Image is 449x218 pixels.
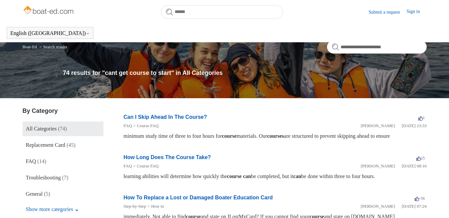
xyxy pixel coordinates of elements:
[44,191,50,197] span: (5)
[402,163,427,168] time: 2022-03-14T08:10:53Z
[26,158,36,164] span: FAQ
[37,158,46,164] span: (14)
[418,115,425,120] span: 1
[10,30,90,36] button: English ([GEOGRAPHIC_DATA])
[26,191,43,197] span: General
[23,170,103,185] a: Troubleshooting (7)
[123,132,426,140] div: minimum study time of three to four hours for materials. Our are structured to prevent skipping a...
[62,175,69,180] span: (7)
[402,123,427,128] time: 2024-01-05T23:33:20Z
[58,126,67,131] span: (74)
[146,203,164,210] li: How to
[132,122,158,129] li: Course FAQ
[123,123,132,128] a: FAQ
[23,44,38,49] li: Boat-Ed
[23,187,103,201] a: General (5)
[402,204,427,209] time: 2022-03-11T07:24:31Z
[23,154,103,169] a: FAQ (14)
[123,122,132,129] li: FAQ
[293,173,301,179] em: can
[26,175,61,180] span: Troubleshooting
[132,163,158,169] li: Course FAQ
[23,121,103,136] a: All Categories (74)
[137,123,159,128] a: Course FAQ
[123,172,426,180] div: learning abilities will determine how quickly the be completed, but it be done within three to fo...
[415,196,425,201] span: -56
[23,4,75,17] img: Boat-Ed Help Center home page
[23,138,103,152] a: Replacement Card (45)
[123,204,146,209] a: Step-by-Step
[361,122,395,129] li: [PERSON_NAME]
[267,133,284,139] em: courses
[137,163,159,168] a: Course FAQ
[227,173,241,179] em: course
[123,163,132,169] li: FAQ
[243,173,251,179] em: can
[161,5,283,19] input: Search
[416,155,425,160] span: 25
[38,44,67,49] li: Search results
[123,114,207,120] a: Can I Skip Ahead In The Course?
[222,133,236,139] em: course
[26,126,57,131] span: All Categories
[26,142,66,148] span: Replacement Card
[151,204,164,209] a: How to
[67,142,75,148] span: (45)
[23,107,103,115] h3: By Category
[63,69,427,78] h1: 74 results for "cant get course to start" in All Categories
[327,40,427,54] input: Search
[23,44,37,49] a: Boat-Ed
[123,195,273,200] a: How To Replace a Lost or Damaged Boater Education Card
[123,203,146,210] li: Step-by-Step
[406,8,426,16] a: Sign in
[361,163,395,169] li: [PERSON_NAME]
[123,154,211,160] a: How Long Does The Course Take?
[361,203,395,210] li: [PERSON_NAME]
[23,203,82,216] button: Show more categories
[369,9,406,16] a: Submit a request
[123,163,132,168] a: FAQ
